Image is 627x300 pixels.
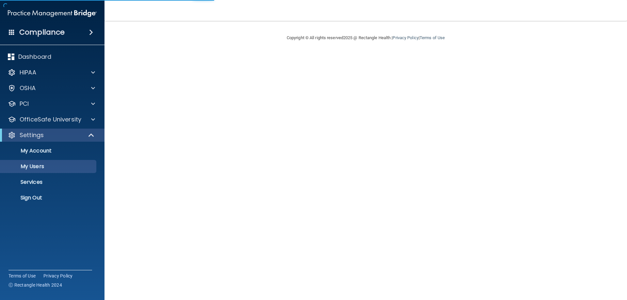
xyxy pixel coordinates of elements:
[20,100,29,108] p: PCI
[19,28,65,37] h4: Compliance
[4,148,93,154] p: My Account
[8,116,95,123] a: OfficeSafe University
[247,27,485,48] div: Copyright © All rights reserved 2025 @ Rectangle Health | |
[20,116,81,123] p: OfficeSafe University
[18,53,51,61] p: Dashboard
[8,282,62,288] span: Ⓒ Rectangle Health 2024
[20,69,36,76] p: HIPAA
[8,131,95,139] a: Settings
[8,84,95,92] a: OSHA
[393,35,418,40] a: Privacy Policy
[4,179,93,185] p: Services
[4,195,93,201] p: Sign Out
[20,84,36,92] p: OSHA
[8,7,97,20] img: PMB logo
[4,163,93,170] p: My Users
[8,69,95,76] a: HIPAA
[8,273,36,279] a: Terms of Use
[43,273,73,279] a: Privacy Policy
[420,35,445,40] a: Terms of Use
[8,54,14,60] img: dashboard.aa5b2476.svg
[20,131,44,139] p: Settings
[8,53,95,61] a: Dashboard
[8,100,95,108] a: PCI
